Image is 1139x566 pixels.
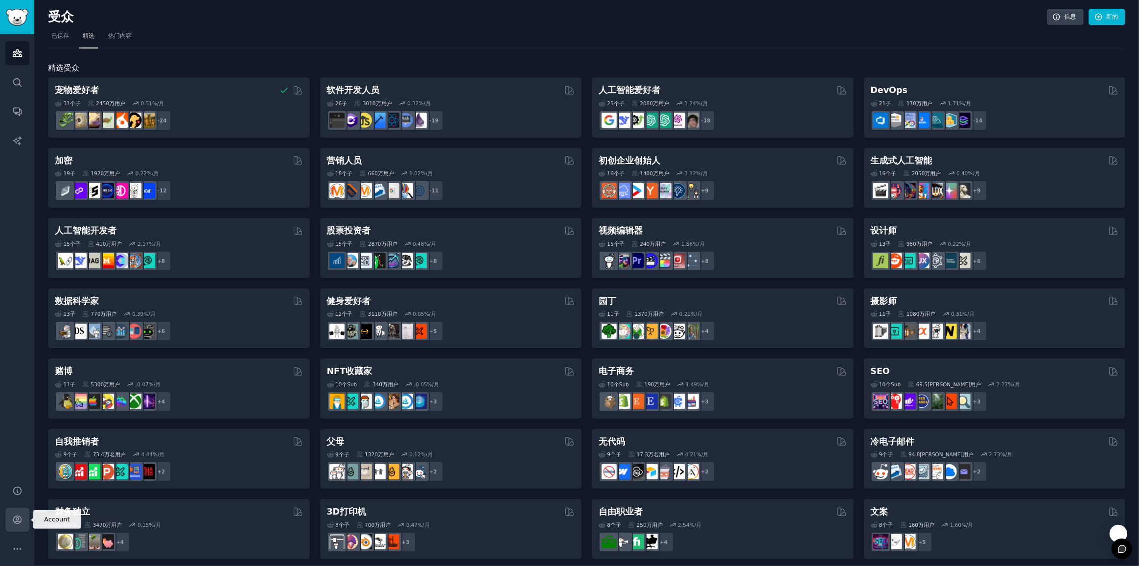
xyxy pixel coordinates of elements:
img: 宠物建议 [126,113,141,128]
img: DeFi区块链 [113,183,128,198]
font: 软件开发人员 [327,85,380,95]
img: 火 [85,534,100,549]
font: 8 [705,258,709,264]
img: 询问计算机科学 [398,113,413,128]
img: 皮肤生长 [901,394,916,409]
img: 内容营销 [329,183,345,198]
font: 980万 [907,241,922,247]
font: 个子 [614,241,625,247]
a: 热门内容 [105,28,135,48]
a: 精选 [79,28,98,48]
font: 个子 [342,170,352,176]
font: 1920万 [91,170,109,176]
img: YouTube推广 [71,464,87,479]
font: 3010万 [363,100,381,106]
font: 视频编辑器 [599,226,643,236]
img: 艾视频 [873,183,888,198]
img: 花朵 [656,324,672,339]
font: 子 [885,100,891,106]
img: 继续写作 [887,534,902,549]
img: webflow [615,464,630,479]
font: 1.56 [681,241,693,247]
font: 用户 [658,170,669,176]
img: 电子邮件营销 [371,183,386,198]
img: 加密新闻 [126,183,141,198]
img: 游戏玩家 [113,394,128,409]
font: 个子 [614,170,625,176]
img: 自由职业者 [643,534,658,549]
font: %/月 [147,170,159,176]
img: 人工智能开发者协会 [140,253,155,268]
img: 数据科学 [71,324,87,339]
font: 14 [976,118,983,123]
img: 独立黑客 [656,183,672,198]
font: 1.71 [948,100,959,106]
img: FixMyPrint [384,534,399,549]
img: 电子邮件营销 [887,464,902,479]
img: 测试版 [126,464,141,479]
img: 爸爸 [329,464,345,479]
font: 1.02 [409,170,420,176]
img: 3D打印 [329,534,345,549]
img: 数字商品 [412,394,427,409]
font: 营销人员 [327,156,362,165]
img: 新父母 [384,464,399,479]
img: 外汇 [357,253,372,268]
img: Docker_DevOps [901,113,916,128]
img: 技术分析 [412,253,427,268]
img: ethfinance [58,183,73,198]
img: 龟 [99,113,114,128]
font: 设计师 [871,226,897,236]
img: 无代码运动 [670,464,685,479]
font: 新的 [1106,13,1118,20]
img: 多胞胎父母 [398,464,413,479]
img: NFT市场 [343,394,358,409]
img: UI设计 [901,253,916,268]
img: 多肉植物 [615,324,630,339]
img: 出租 [602,534,617,549]
font: 170万 [907,100,922,106]
img: 市场调研 [398,183,413,198]
img: 蔬菜园艺 [602,324,617,339]
font: %/月 [959,100,972,106]
font: 2.17 [138,241,149,247]
font: 2080万 [640,100,658,106]
font: 用户 [111,241,122,247]
font: %/月 [421,170,433,176]
img: 价值投资 [343,253,358,268]
img: AppIdeas [58,464,73,479]
img: NFT交易所 [329,394,345,409]
img: 搜索引擎优化 [873,534,888,549]
font: %/月 [152,100,164,106]
img: Linux游戏 [58,394,73,409]
font: 初创企业创始人 [599,156,660,165]
img: GoPro [602,253,617,268]
font: %/月 [149,241,161,247]
img: 豹纹壁虎 [85,113,100,128]
img: 犬种 [140,113,155,128]
img: 麦金塔游戏 [85,394,100,409]
img: 谷歌广告 [384,183,399,198]
img: 用户体验 [928,253,943,268]
img: FluxAI [928,183,943,198]
img: 模拟社区 [901,324,916,339]
img: 产品猎人 [99,464,114,479]
img: 数据 [140,324,155,339]
img: 创业者同行 [602,183,617,198]
img: 大搜索引擎优化 [343,183,358,198]
img: 电子邮件推广 [955,464,971,479]
font: 精选 [83,32,94,39]
img: 无代码低代码 [656,464,672,479]
img: 本地搜索引擎优化 [928,394,943,409]
img: 球蟒 [71,113,87,128]
img: 软件即服务 [615,183,630,198]
font: 数据科学家 [55,296,99,306]
img: B2BSaaS [942,464,957,479]
font: 用户 [658,100,669,106]
font: + [157,258,162,264]
img: 星空 [942,183,957,198]
img: 后期制作 [684,253,699,268]
img: OpenSeaNFT [371,394,386,409]
font: 个子 [70,241,81,247]
img: 街头摄影 [887,324,902,339]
